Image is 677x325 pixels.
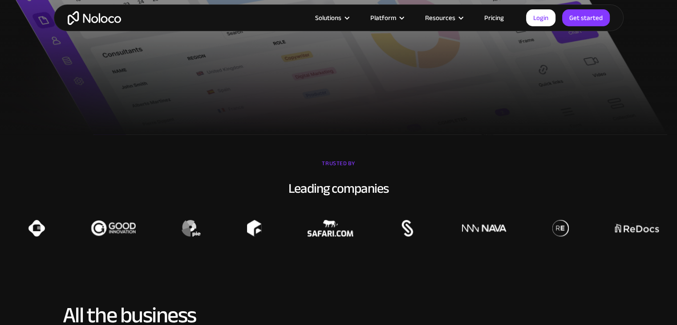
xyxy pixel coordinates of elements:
div: Solutions [304,12,359,24]
div: Platform [359,12,414,24]
a: Get started [562,9,610,26]
a: Login [526,9,555,26]
a: Pricing [473,12,515,24]
div: Solutions [315,12,341,24]
div: Platform [370,12,396,24]
a: home [68,11,121,25]
div: Resources [425,12,455,24]
div: Resources [414,12,473,24]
